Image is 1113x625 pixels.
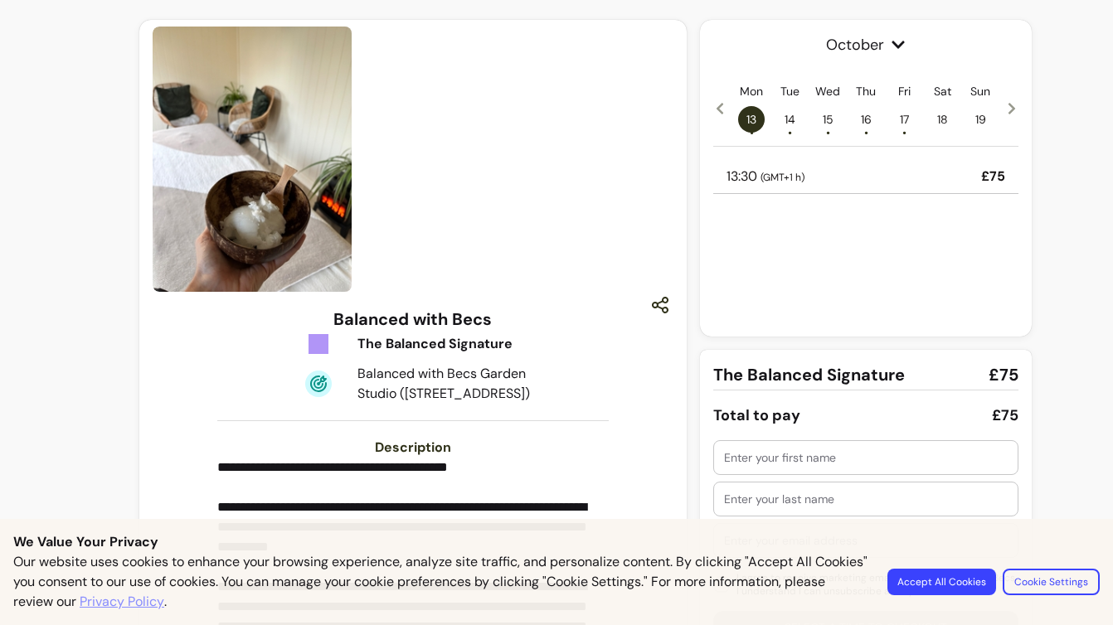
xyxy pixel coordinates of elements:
[713,33,1018,56] span: October
[333,308,492,331] h3: Balanced with Becs
[788,124,792,141] span: •
[13,552,868,612] p: Our website uses cookies to enhance your browsing experience, analyze site traffic, and personali...
[992,404,1018,427] div: £75
[776,106,803,133] span: 14
[740,83,763,99] p: Mon
[1003,569,1100,595] button: Cookie Settings
[970,83,990,99] p: Sun
[727,167,804,187] p: 13:30
[826,124,830,141] span: •
[713,404,800,427] div: Total to pay
[898,83,911,99] p: Fri
[80,592,164,612] a: Privacy Policy
[856,83,876,99] p: Thu
[750,124,754,141] span: •
[357,364,540,404] div: Balanced with Becs Garden Studio ([STREET_ADDRESS])
[887,569,996,595] button: Accept All Cookies
[305,331,332,357] img: Tickets Icon
[761,171,804,184] span: ( GMT+1 h )
[989,363,1018,386] span: £75
[929,106,955,133] span: 18
[780,83,800,99] p: Tue
[738,106,765,133] span: 13
[981,167,1005,187] p: £75
[713,363,905,386] span: The Balanced Signature
[13,532,1100,552] p: We Value Your Privacy
[934,83,951,99] p: Sat
[153,27,352,292] img: https://d3pz9znudhj10h.cloudfront.net/9e5f46b0-ad48-4ee0-a29f-87b1c8162ef2
[967,106,994,133] span: 19
[814,106,841,133] span: 15
[815,83,840,99] p: Wed
[724,491,1008,507] input: Enter your last name
[902,124,906,141] span: •
[853,106,879,133] span: 16
[357,334,540,354] div: The Balanced Signature
[217,438,608,458] h3: Description
[724,449,1008,466] input: Enter your first name
[891,106,917,133] span: 17
[864,124,868,141] span: •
